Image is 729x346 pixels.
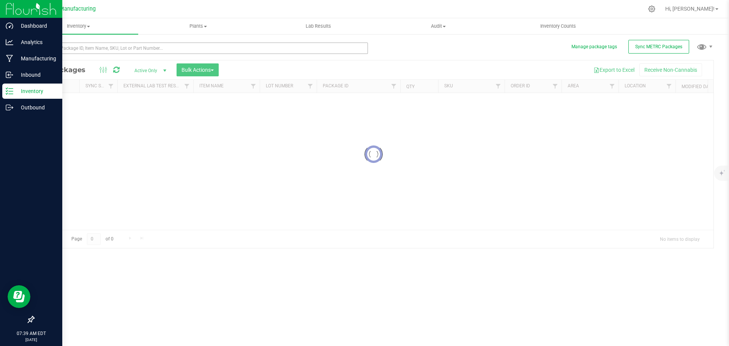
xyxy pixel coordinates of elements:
[379,23,498,30] span: Audit
[18,18,138,34] a: Inventory
[59,6,96,12] span: Manufacturing
[139,23,258,30] span: Plants
[295,23,341,30] span: Lab Results
[13,21,59,30] p: Dashboard
[13,38,59,47] p: Analytics
[6,87,13,95] inline-svg: Inventory
[6,104,13,111] inline-svg: Outbound
[13,70,59,79] p: Inbound
[647,5,656,13] div: Manage settings
[13,87,59,96] p: Inventory
[13,54,59,63] p: Manufacturing
[571,44,617,50] button: Manage package tags
[18,23,138,30] span: Inventory
[378,18,498,34] a: Audit
[628,40,689,54] button: Sync METRC Packages
[8,285,30,308] iframe: Resource center
[635,44,682,49] span: Sync METRC Packages
[138,18,258,34] a: Plants
[13,103,59,112] p: Outbound
[6,71,13,79] inline-svg: Inbound
[33,43,368,54] input: Search Package ID, Item Name, SKU, Lot or Part Number...
[530,23,586,30] span: Inventory Counts
[3,337,59,343] p: [DATE]
[665,6,715,12] span: Hi, [PERSON_NAME]!
[498,18,618,34] a: Inventory Counts
[6,22,13,30] inline-svg: Dashboard
[258,18,378,34] a: Lab Results
[6,38,13,46] inline-svg: Analytics
[6,55,13,62] inline-svg: Manufacturing
[3,330,59,337] p: 07:39 AM EDT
